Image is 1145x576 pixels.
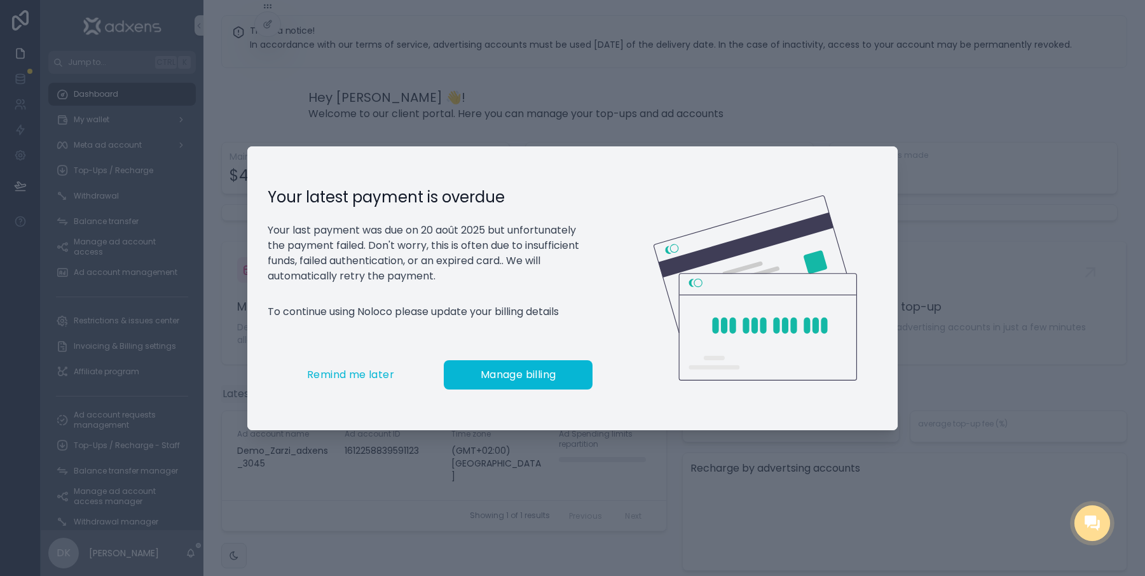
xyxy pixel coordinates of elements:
span: Manage billing [481,367,556,382]
img: Credit card illustration [654,195,857,381]
p: To continue using Noloco please update your billing details [268,304,593,320]
h1: Your latest payment is overdue [268,187,593,207]
p: Your last payment was due on 20 août 2025 but unfortunately the payment failed. Don't worry, this... [268,223,593,284]
button: Manage billing [444,360,593,390]
button: Remind me later [268,360,434,390]
span: Remind me later [307,369,394,381]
